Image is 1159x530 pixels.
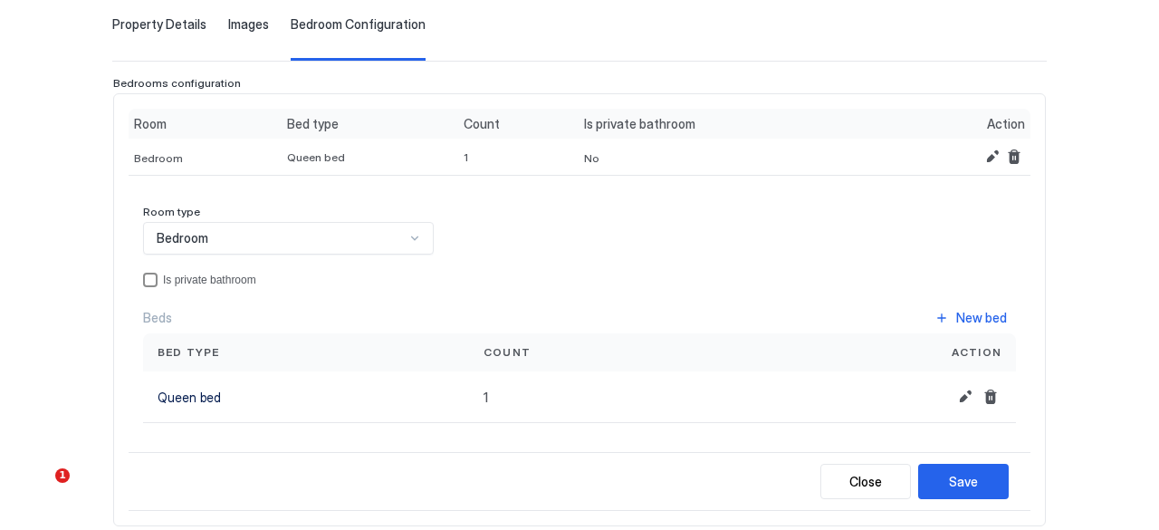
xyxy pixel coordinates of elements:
span: Is private bathroom [584,116,695,132]
span: No [584,151,599,165]
div: Save [949,472,978,491]
span: Bedrooms configuration [113,76,241,90]
span: 1 [464,150,468,164]
button: Save [918,464,1009,499]
span: Bed type [158,344,220,361]
span: Count [484,344,531,361]
button: Remove [1003,146,1025,168]
div: New bed [956,308,1007,327]
span: Images [228,16,269,33]
span: Beds [143,310,172,326]
iframe: Intercom live chat [18,468,62,512]
span: 1 [484,390,488,405]
div: Is private bathroom [163,274,1016,286]
span: Count [464,116,500,132]
span: Action [952,344,1001,361]
div: Queen bed [158,388,455,407]
div: privateBathroom [143,273,1016,287]
span: Room type [143,205,200,218]
button: Close [820,464,911,499]
button: Delete [980,386,1001,408]
span: 1 [55,468,70,483]
span: Action [987,116,1025,132]
span: Bedroom [157,230,208,246]
span: Bed type [287,116,339,132]
div: Close [849,472,882,491]
button: Edit [982,146,1003,168]
span: Room [134,116,167,132]
span: Queen bed [287,150,345,164]
span: Bedroom Configuration [291,16,426,33]
span: Property Details [112,16,206,33]
span: Bedroom [134,151,183,165]
button: New bed [925,305,1016,330]
button: Edit [954,386,976,408]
